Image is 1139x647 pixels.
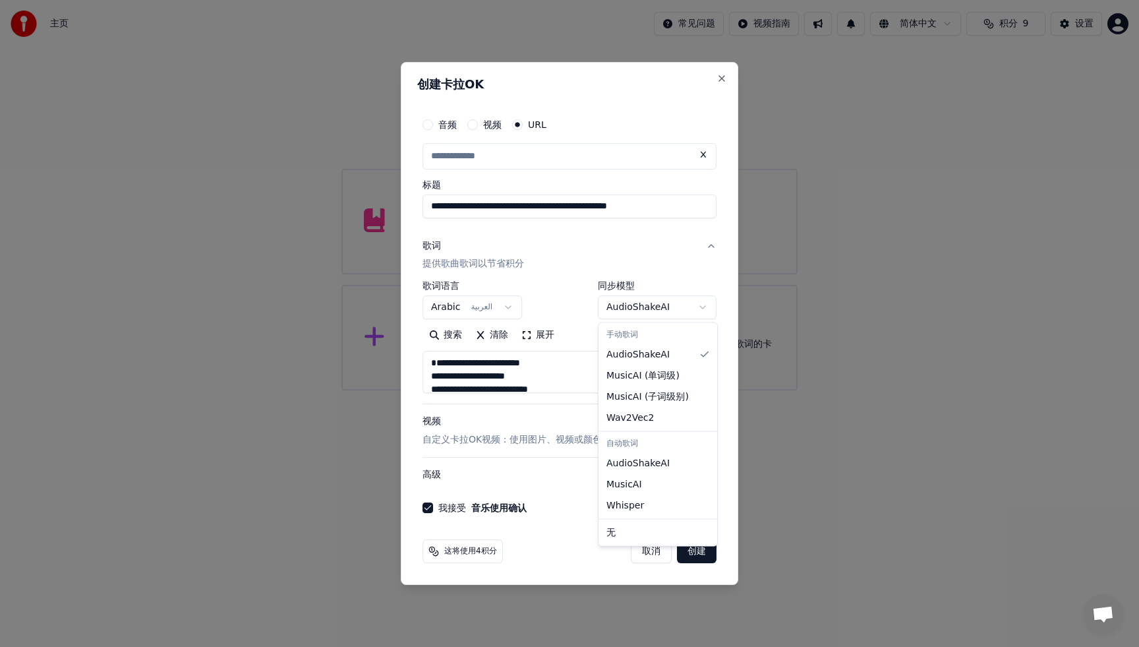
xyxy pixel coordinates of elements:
span: MusicAI ( 子词级别 ) [606,390,689,403]
span: AudioShakeAI [606,456,670,470]
span: MusicAI [606,478,642,491]
span: Whisper [606,499,644,512]
span: MusicAI ( 单词级 ) [606,369,680,382]
span: AudioShakeAI [606,348,670,361]
div: 手动歌词 [601,326,715,344]
span: Wav2Vec2 [606,411,654,424]
div: 自动歌词 [601,434,715,452]
span: 无 [606,526,616,539]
